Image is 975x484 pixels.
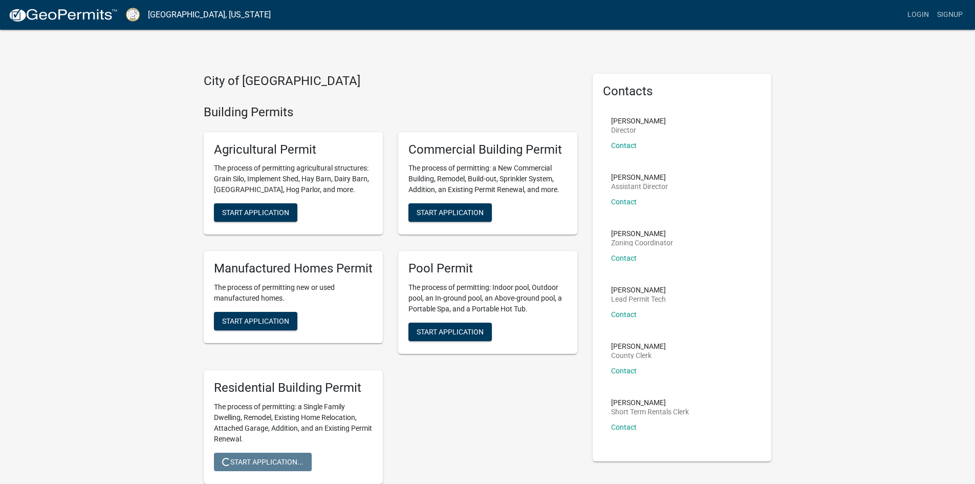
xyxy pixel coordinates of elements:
h5: Commercial Building Permit [408,142,567,157]
p: The process of permitting new or used manufactured homes. [214,282,373,304]
p: The process of permitting: a Single Family Dwelling, Remodel, Existing Home Relocation, Attached ... [214,402,373,445]
h5: Residential Building Permit [214,381,373,395]
p: [PERSON_NAME] [611,286,666,293]
span: Start Application... [222,457,304,466]
a: Contact [611,198,637,206]
a: Signup [933,5,967,25]
button: Start Application [214,203,297,222]
p: Director [611,127,666,134]
button: Start Application [408,323,492,341]
img: Putnam County, Georgia [126,8,140,22]
a: Login [903,5,933,25]
h5: Agricultural Permit [214,142,373,157]
a: [GEOGRAPHIC_DATA], [US_STATE] [148,6,271,24]
p: [PERSON_NAME] [611,230,673,237]
p: Lead Permit Tech [611,296,666,303]
p: Short Term Rentals Clerk [611,408,689,415]
span: Start Application [222,317,289,325]
p: [PERSON_NAME] [611,174,668,181]
a: Contact [611,367,637,375]
a: Contact [611,310,637,319]
button: Start Application [214,312,297,330]
p: The process of permitting: Indoor pool, Outdoor pool, an In-ground pool, an Above-ground pool, a ... [408,282,567,314]
p: Assistant Director [611,183,668,190]
span: Start Application [222,208,289,217]
p: Zoning Coordinator [611,239,673,246]
p: [PERSON_NAME] [611,399,689,406]
a: Contact [611,254,637,262]
p: The process of permitting agricultural structures: Grain Silo, Implement Shed, Hay Barn, Dairy Ba... [214,163,373,195]
h5: Pool Permit [408,261,567,276]
button: Start Application... [214,453,312,471]
a: Contact [611,141,637,150]
p: The process of permitting: a New Commercial Building, Remodel, Build-out, Sprinkler System, Addit... [408,163,567,195]
button: Start Application [408,203,492,222]
p: [PERSON_NAME] [611,117,666,124]
h5: Contacts [603,84,762,99]
p: [PERSON_NAME] [611,343,666,350]
h4: Building Permits [204,105,577,120]
span: Start Application [417,208,484,217]
a: Contact [611,423,637,431]
h5: Manufactured Homes Permit [214,261,373,276]
h4: City of [GEOGRAPHIC_DATA] [204,74,577,89]
p: County Clerk [611,352,666,359]
span: Start Application [417,328,484,336]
